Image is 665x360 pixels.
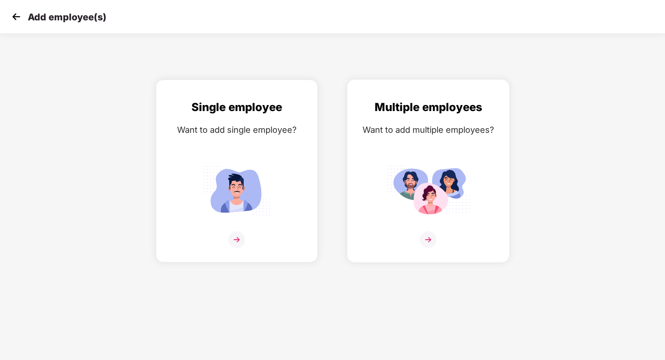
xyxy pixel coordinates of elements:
[9,10,23,24] img: svg+xml;base64,PHN2ZyB4bWxucz0iaHR0cDovL3d3dy53My5vcmcvMjAwMC9zdmciIHdpZHRoPSIzMCIgaGVpZ2h0PSIzMC...
[195,161,278,219] img: svg+xml;base64,PHN2ZyB4bWxucz0iaHR0cDovL3d3dy53My5vcmcvMjAwMC9zdmciIGlkPSJTaW5nbGVfZW1wbG95ZWUiIH...
[166,123,308,137] div: Want to add single employee?
[357,123,499,137] div: Want to add multiple employees?
[166,99,308,116] div: Single employee
[28,12,106,23] p: Add employee(s)
[387,161,470,219] img: svg+xml;base64,PHN2ZyB4bWxucz0iaHR0cDovL3d3dy53My5vcmcvMjAwMC9zdmciIGlkPSJNdWx0aXBsZV9lbXBsb3llZS...
[357,99,499,116] div: Multiple employees
[228,231,245,248] img: svg+xml;base64,PHN2ZyB4bWxucz0iaHR0cDovL3d3dy53My5vcmcvMjAwMC9zdmciIHdpZHRoPSIzNiIgaGVpZ2h0PSIzNi...
[420,231,437,248] img: svg+xml;base64,PHN2ZyB4bWxucz0iaHR0cDovL3d3dy53My5vcmcvMjAwMC9zdmciIHdpZHRoPSIzNiIgaGVpZ2h0PSIzNi...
